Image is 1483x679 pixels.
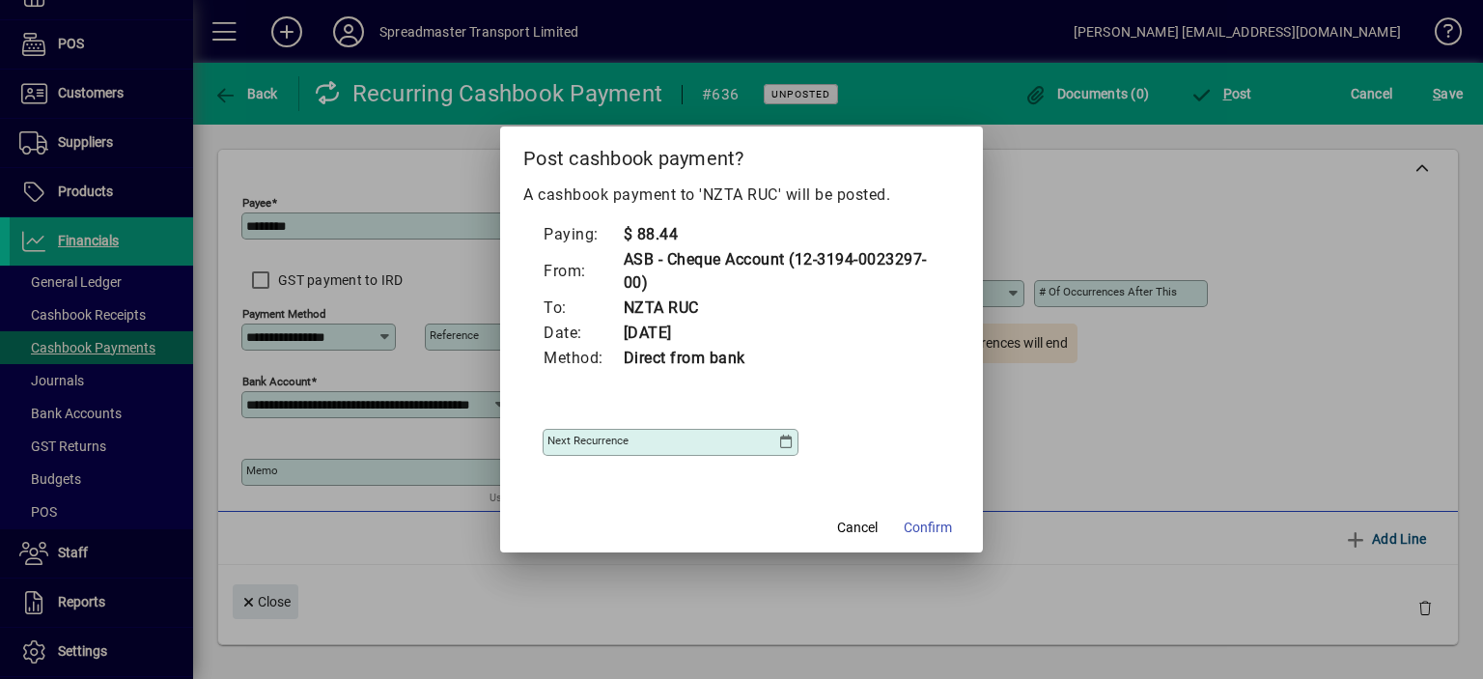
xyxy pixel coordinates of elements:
td: Date: [543,321,623,346]
td: Paying: [543,222,623,247]
h2: Post cashbook payment? [500,127,983,183]
mat-label: Next recurrence [547,434,629,447]
td: $ 88.44 [623,222,941,247]
td: From: [543,247,623,296]
td: Method: [543,346,623,371]
td: To: [543,296,623,321]
td: [DATE] [623,321,941,346]
button: Confirm [896,510,960,545]
p: A cashbook payment to 'NZTA RUC' will be posted. [523,184,960,207]
td: Direct from bank [623,346,941,371]
span: Cancel [837,518,878,538]
button: Cancel [826,510,888,545]
td: ASB - Cheque Account (12-3194-0023297-00) [623,247,941,296]
td: NZTA RUC [623,296,941,321]
span: Confirm [904,518,952,538]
